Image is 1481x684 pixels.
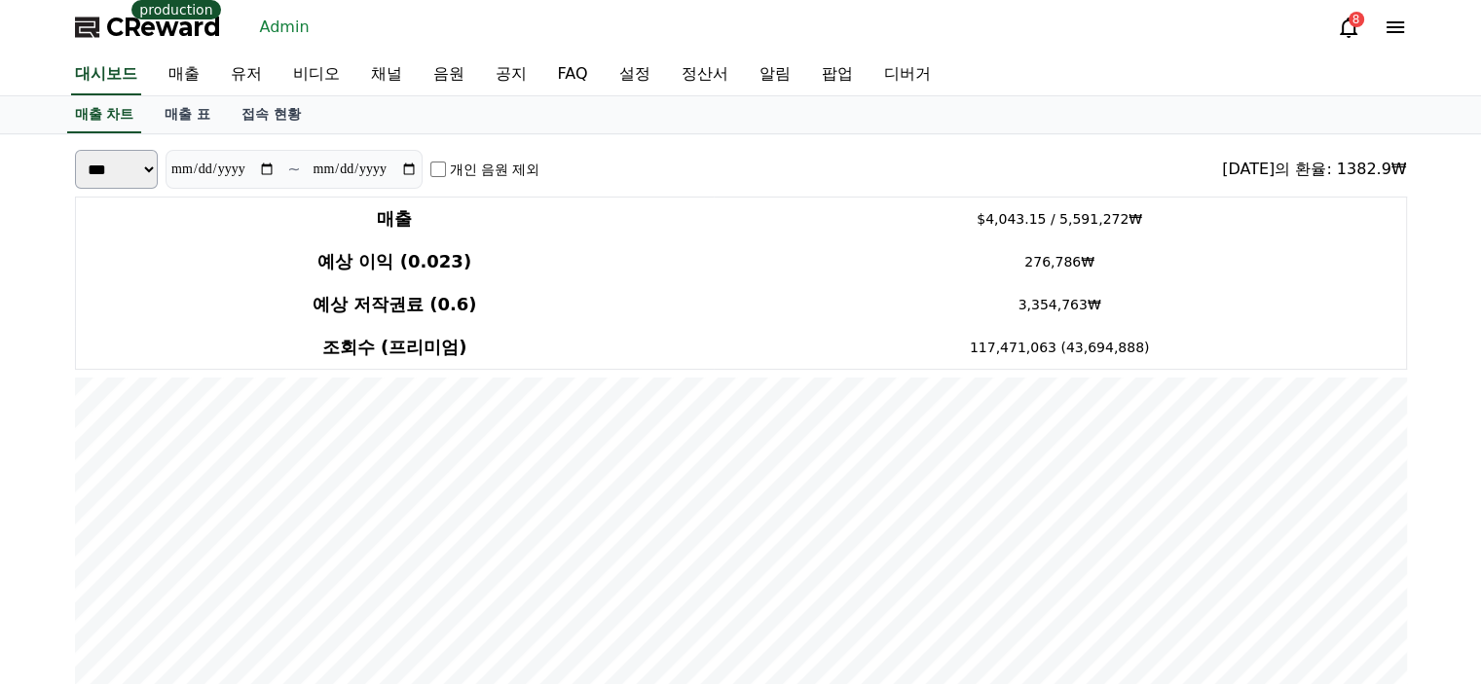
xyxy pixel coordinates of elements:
label: 개인 음원 제외 [450,160,540,179]
a: 대시보드 [71,54,141,95]
a: 채널 [355,54,418,95]
a: 매출 [153,54,215,95]
a: 정산서 [666,54,744,95]
div: 8 [1349,12,1364,27]
span: Messages [162,576,219,592]
a: FAQ [542,54,604,95]
a: CReward [75,12,221,43]
a: 음원 [418,54,480,95]
h4: 예상 저작권료 (0.6) [84,291,706,318]
a: 공지 [480,54,542,95]
td: 3,354,763₩ [714,283,1406,326]
a: Home [6,546,129,594]
div: [DATE]의 환율: 1382.9₩ [1222,158,1406,181]
a: 유저 [215,54,278,95]
a: 비디오 [278,54,355,95]
td: 117,471,063 (43,694,888) [714,326,1406,370]
a: 알림 [744,54,806,95]
a: 매출 표 [149,96,226,133]
a: 8 [1337,16,1360,39]
span: CReward [106,12,221,43]
td: 276,786₩ [714,240,1406,283]
a: Settings [251,546,374,594]
h4: 예상 이익 (0.023) [84,248,706,275]
a: 디버거 [869,54,946,95]
h4: 매출 [84,205,706,233]
span: Settings [288,575,336,591]
h4: 조회수 (프리미엄) [84,334,706,361]
a: Admin [252,12,317,43]
a: 매출 차트 [67,96,142,133]
a: Messages [129,546,251,594]
a: 접속 현황 [226,96,316,133]
a: 설정 [604,54,666,95]
span: Home [50,575,84,591]
td: $4,043.15 / 5,591,272₩ [714,198,1406,241]
p: ~ [287,158,300,181]
a: 팝업 [806,54,869,95]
